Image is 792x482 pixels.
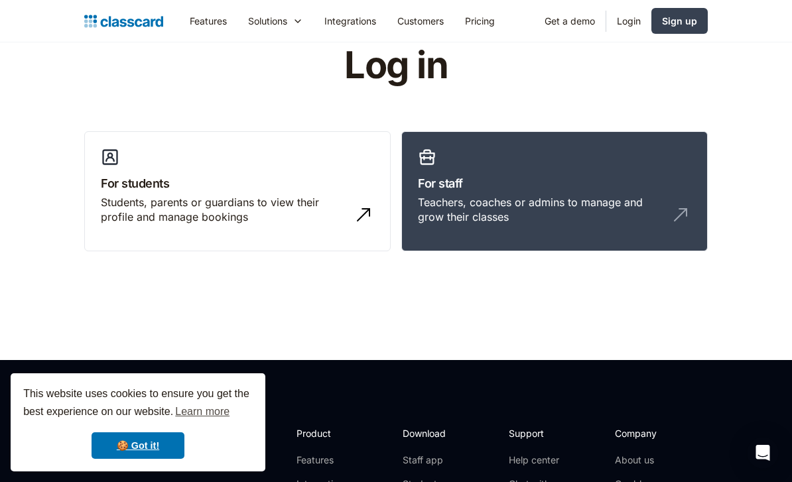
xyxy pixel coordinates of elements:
[534,6,606,36] a: Get a demo
[606,6,651,36] a: Login
[418,195,665,225] div: Teachers, coaches or admins to manage and grow their classes
[401,131,708,252] a: For staffTeachers, coaches or admins to manage and grow their classes
[179,6,237,36] a: Features
[403,426,457,440] h2: Download
[237,6,314,36] div: Solutions
[101,174,374,192] h3: For students
[84,131,391,252] a: For studentsStudents, parents or guardians to view their profile and manage bookings
[418,174,691,192] h3: For staff
[387,6,454,36] a: Customers
[297,453,367,467] a: Features
[509,453,562,467] a: Help center
[615,426,703,440] h2: Company
[173,402,231,422] a: learn more about cookies
[651,8,708,34] a: Sign up
[747,437,779,469] div: Open Intercom Messenger
[403,453,457,467] a: Staff app
[23,386,253,422] span: This website uses cookies to ensure you get the best experience on our website.
[314,6,387,36] a: Integrations
[84,12,163,30] a: home
[101,195,348,225] div: Students, parents or guardians to view their profile and manage bookings
[297,426,367,440] h2: Product
[92,432,184,459] a: dismiss cookie message
[186,45,607,86] h1: Log in
[662,14,697,28] div: Sign up
[248,14,287,28] div: Solutions
[509,426,562,440] h2: Support
[615,453,703,467] a: About us
[454,6,505,36] a: Pricing
[11,373,265,471] div: cookieconsent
